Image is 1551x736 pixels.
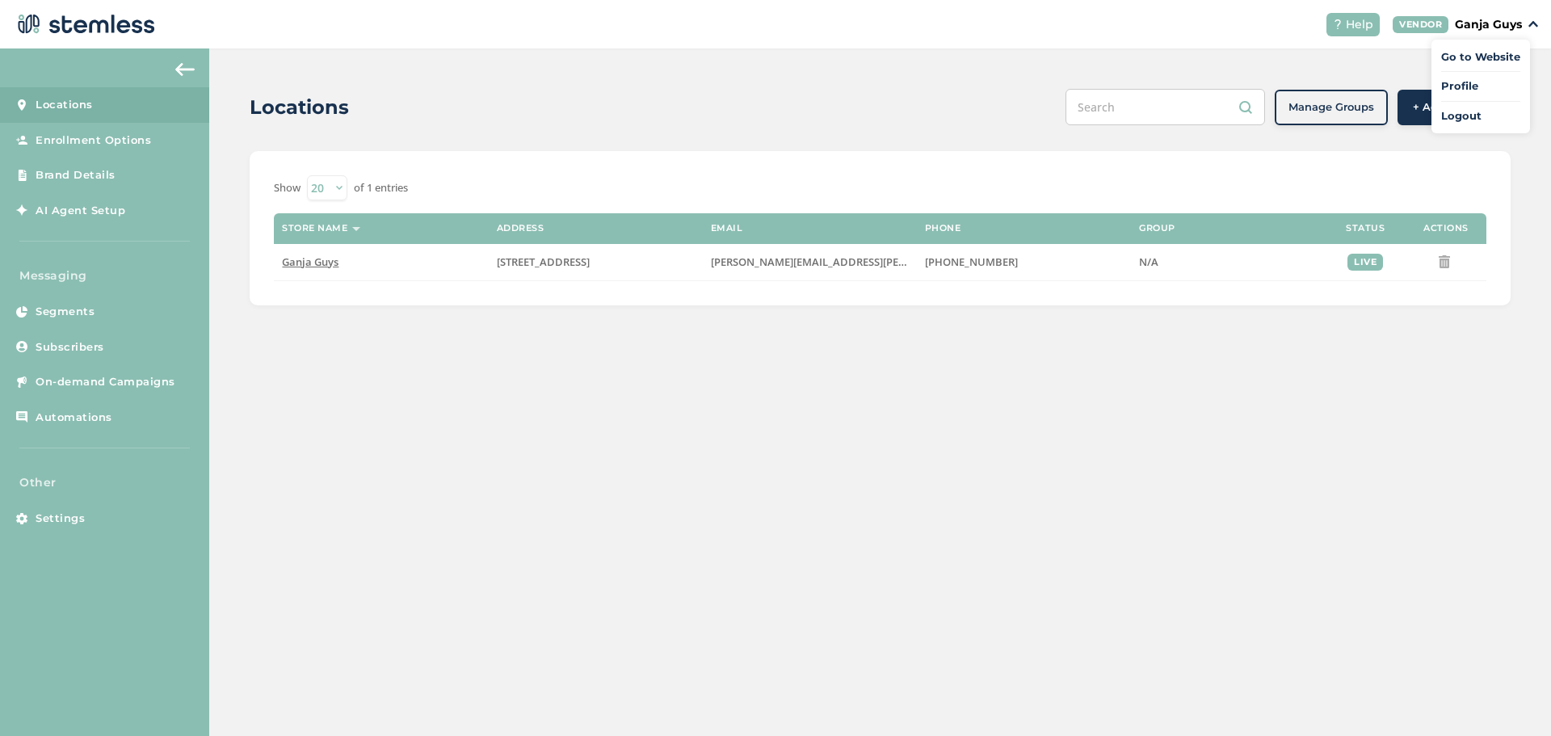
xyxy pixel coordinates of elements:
span: [STREET_ADDRESS] [497,254,590,269]
span: Automations [36,410,112,426]
span: Ganja Guys [282,254,338,269]
span: On-demand Campaigns [36,374,175,390]
label: N/A [1139,255,1317,269]
input: Search [1066,89,1265,125]
p: Ganja Guys [1455,16,1522,33]
h2: Locations [250,93,349,122]
span: [PERSON_NAME][EMAIL_ADDRESS][PERSON_NAME][DOMAIN_NAME] [711,254,1052,269]
span: [PHONE_NUMBER] [925,254,1018,269]
span: Settings [36,511,85,527]
div: live [1347,254,1383,271]
div: VENDOR [1393,16,1448,33]
a: Go to Website [1441,49,1520,65]
img: icon_down-arrow-small-66adaf34.svg [1528,21,1538,27]
button: Manage Groups [1275,90,1388,125]
label: Ganja Guys [282,255,480,269]
a: Logout [1441,108,1520,124]
span: AI Agent Setup [36,203,125,219]
label: Email [711,223,743,233]
img: logo-dark-0685b13c.svg [13,8,155,40]
label: Store name [282,223,347,233]
span: Locations [36,97,93,113]
span: Brand Details [36,167,116,183]
label: Phone [925,223,961,233]
span: + Add Location [1413,99,1496,116]
span: Manage Groups [1288,99,1374,116]
label: Address [497,223,544,233]
img: icon-arrow-back-accent-c549486e.svg [175,63,195,76]
label: (907) 691-4357 [925,255,1123,269]
label: of 1 entries [354,180,408,196]
label: robert.christe@live.com [711,255,909,269]
span: Help [1346,16,1373,33]
button: + Add Location [1398,90,1511,125]
img: icon-help-white-03924b79.svg [1333,19,1343,29]
span: Segments [36,304,95,320]
iframe: Chat Widget [1470,658,1551,736]
span: Subscribers [36,339,104,355]
label: Group [1139,223,1175,233]
span: Enrollment Options [36,132,151,149]
label: 101 East International Airport Road [497,255,695,269]
label: Status [1346,223,1385,233]
label: Show [274,180,301,196]
a: Profile [1441,78,1520,95]
img: icon-sort-1e1d7615.svg [352,227,360,231]
th: Actions [1406,213,1486,244]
